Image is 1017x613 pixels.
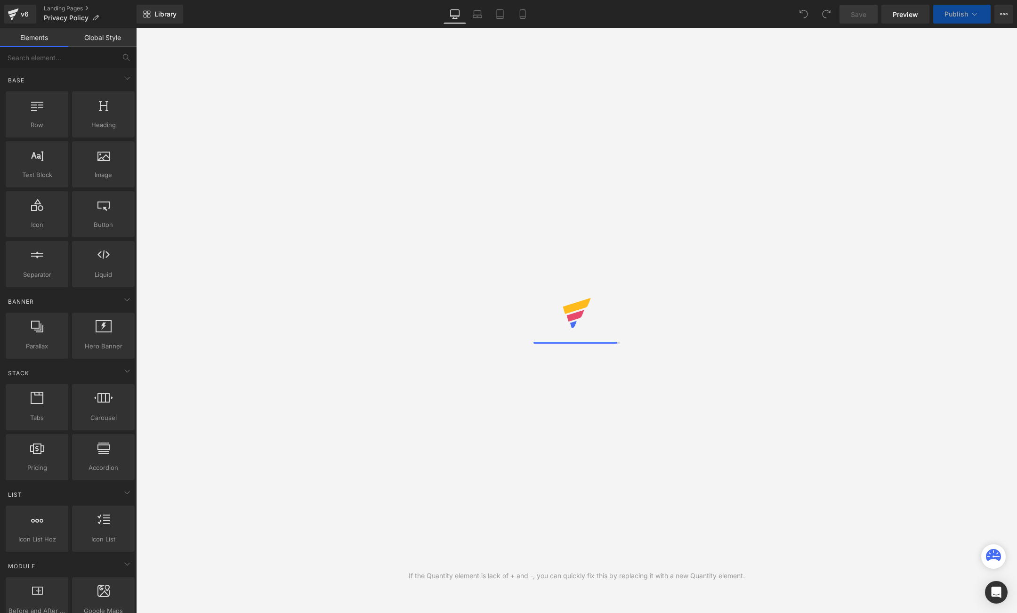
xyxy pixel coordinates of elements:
[851,9,866,19] span: Save
[7,76,25,85] span: Base
[75,170,132,180] span: Image
[985,581,1008,604] div: Open Intercom Messenger
[409,571,745,581] div: If the Quantity element is lack of + and -, you can quickly fix this by replacing it with a new Q...
[154,10,177,18] span: Library
[8,341,65,351] span: Parallax
[7,369,30,378] span: Stack
[817,5,836,24] button: Redo
[8,463,65,473] span: Pricing
[44,14,89,22] span: Privacy Policy
[75,534,132,544] span: Icon List
[7,297,35,306] span: Banner
[75,220,132,230] span: Button
[75,463,132,473] span: Accordion
[794,5,813,24] button: Undo
[489,5,511,24] a: Tablet
[8,120,65,130] span: Row
[466,5,489,24] a: Laptop
[881,5,929,24] a: Preview
[8,170,65,180] span: Text Block
[75,120,132,130] span: Heading
[44,5,137,12] a: Landing Pages
[933,5,991,24] button: Publish
[8,220,65,230] span: Icon
[4,5,36,24] a: v6
[944,10,968,18] span: Publish
[444,5,466,24] a: Desktop
[19,8,31,20] div: v6
[75,413,132,423] span: Carousel
[511,5,534,24] a: Mobile
[8,413,65,423] span: Tabs
[7,490,23,499] span: List
[893,9,918,19] span: Preview
[68,28,137,47] a: Global Style
[8,534,65,544] span: Icon List Hoz
[994,5,1013,24] button: More
[75,341,132,351] span: Hero Banner
[75,270,132,280] span: Liquid
[7,562,36,571] span: Module
[8,270,65,280] span: Separator
[137,5,183,24] a: New Library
